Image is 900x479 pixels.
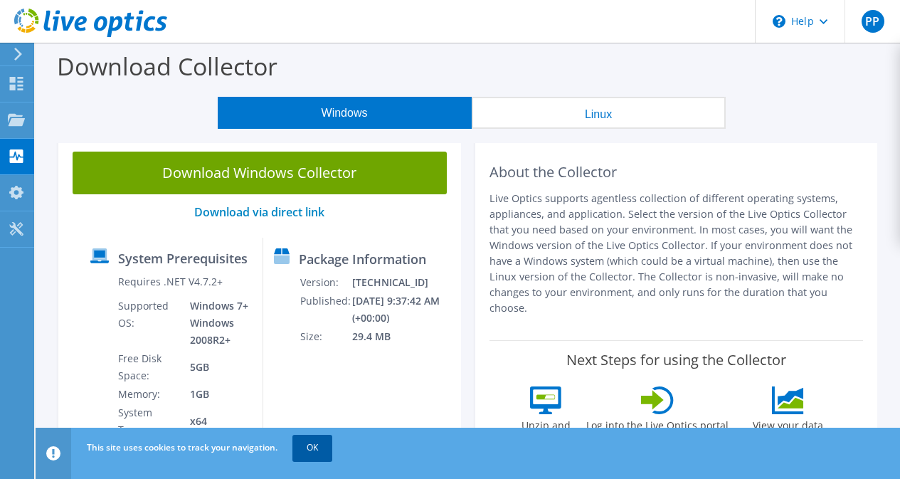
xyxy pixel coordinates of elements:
td: Version: [300,273,351,292]
label: Requires .NET V4.7.2+ [118,275,223,289]
a: Download Windows Collector [73,152,447,194]
td: Free Disk Space: [117,349,180,385]
td: Supported OS: [117,297,180,349]
td: [TECHNICAL_ID] [351,273,455,292]
td: x64 [179,404,251,439]
button: Linux [472,97,726,129]
label: View your data within the project [736,414,839,447]
svg: \n [773,15,785,28]
label: Package Information [299,252,426,266]
span: This site uses cookies to track your navigation. [87,441,277,453]
span: PP [862,10,884,33]
label: Next Steps for using the Collector [566,352,786,369]
h2: About the Collector [489,164,864,181]
button: Windows [218,97,472,129]
label: Download Collector [57,50,277,83]
td: Memory: [117,385,180,404]
label: Unzip and run the .exe [513,414,578,447]
td: [DATE] 9:37:42 AM (+00:00) [351,292,455,327]
td: 29.4 MB [351,327,455,346]
td: System Type: [117,404,180,439]
td: Size: [300,327,351,346]
td: 5GB [179,349,251,385]
p: Live Optics supports agentless collection of different operating systems, appliances, and applica... [489,191,864,316]
a: OK [292,435,332,460]
a: Download via direct link [194,204,324,220]
td: Published: [300,292,351,327]
label: System Prerequisites [118,251,248,265]
label: Log into the Live Optics portal and view your project [586,414,729,447]
td: 1GB [179,385,251,404]
td: Windows 7+ Windows 2008R2+ [179,297,251,349]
